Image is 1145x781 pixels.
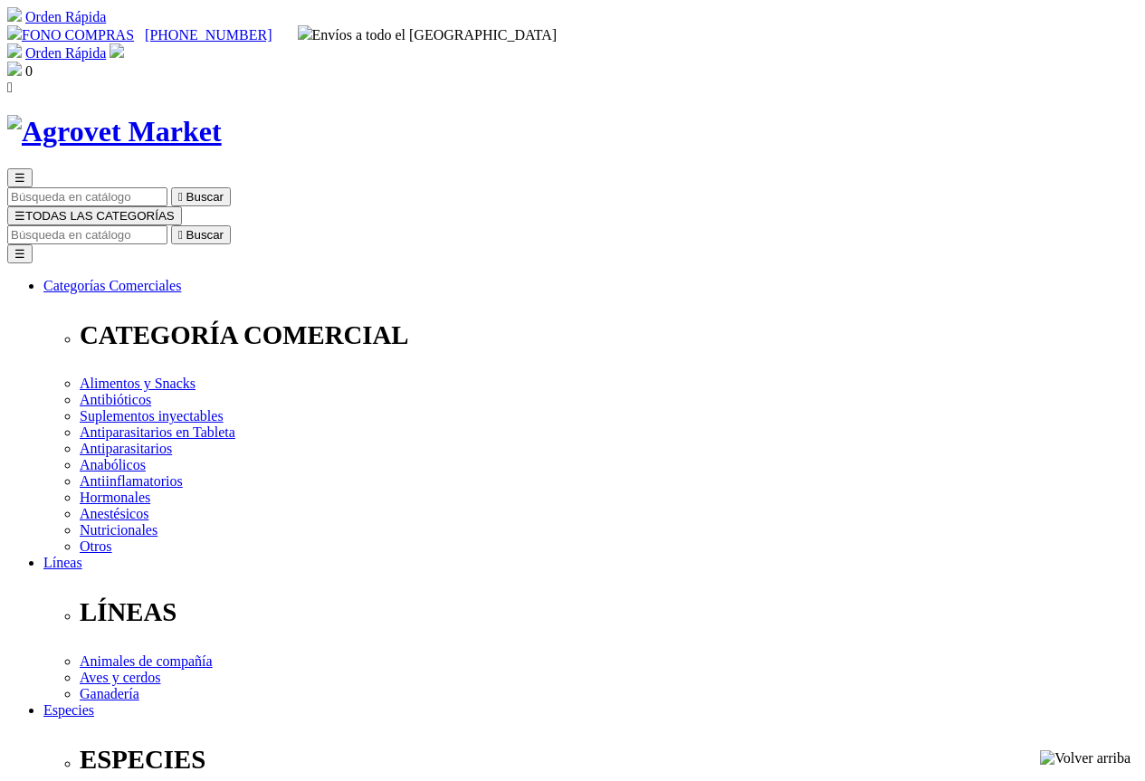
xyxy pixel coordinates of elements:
[80,745,1138,775] p: ESPECIES
[7,168,33,187] button: ☰
[80,670,160,685] a: Aves y cerdos
[7,43,22,58] img: shopping-cart.svg
[25,63,33,79] span: 0
[7,7,22,22] img: shopping-cart.svg
[145,27,272,43] a: [PHONE_NUMBER]
[80,653,213,669] a: Animales de compañía
[25,9,106,24] a: Orden Rápida
[80,490,150,505] a: Hormonales
[7,206,182,225] button: ☰TODAS LAS CATEGORÍAS
[110,43,124,58] img: user.svg
[80,408,224,424] a: Suplementos inyectables
[1040,750,1131,767] img: Volver arriba
[80,392,151,407] a: Antibióticos
[186,190,224,204] span: Buscar
[171,225,231,244] button:  Buscar
[43,702,94,718] a: Especies
[80,376,196,391] a: Alimentos y Snacks
[80,597,1138,627] p: LÍNEAS
[80,457,146,472] a: Anabólicos
[7,115,222,148] img: Agrovet Market
[80,506,148,521] a: Anestésicos
[298,25,312,40] img: delivery-truck.svg
[178,228,183,242] i: 
[298,27,558,43] span: Envíos a todo el [GEOGRAPHIC_DATA]
[7,187,167,206] input: Buscar
[80,473,183,489] a: Antiinflamatorios
[178,190,183,204] i: 
[80,320,1138,350] p: CATEGORÍA COMERCIAL
[80,441,172,456] a: Antiparasitarios
[25,45,106,61] a: Orden Rápida
[80,686,139,701] a: Ganadería
[7,27,134,43] a: FONO COMPRAS
[43,555,82,570] a: Líneas
[7,244,33,263] button: ☰
[7,62,22,76] img: shopping-bag.svg
[186,228,224,242] span: Buscar
[80,522,157,538] a: Nutricionales
[7,25,22,40] img: phone.svg
[80,424,235,440] a: Antiparasitarios en Tableta
[171,187,231,206] button:  Buscar
[43,278,181,293] a: Categorías Comerciales
[110,45,124,61] a: Acceda a su cuenta de cliente
[7,80,13,95] i: 
[14,209,25,223] span: ☰
[80,538,112,554] a: Otros
[7,225,167,244] input: Buscar
[14,171,25,185] span: ☰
